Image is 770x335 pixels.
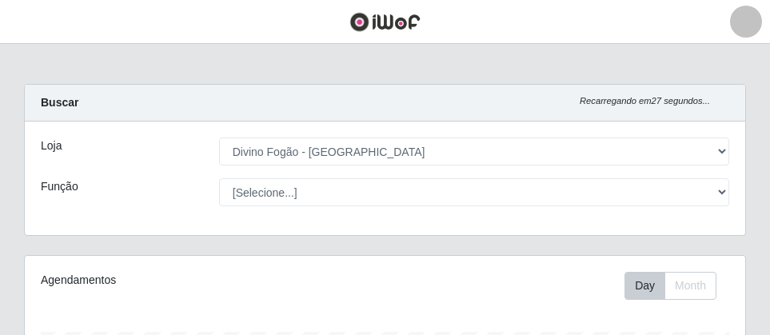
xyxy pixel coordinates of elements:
div: Agendamentos [41,272,313,289]
button: Month [664,272,716,300]
button: Day [624,272,665,300]
img: CoreUI Logo [349,12,421,32]
label: Função [41,178,78,195]
strong: Buscar [41,96,78,109]
div: First group [624,272,716,300]
i: Recarregando em 27 segundos... [580,96,710,106]
div: Toolbar with button groups [624,272,729,300]
label: Loja [41,138,62,154]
